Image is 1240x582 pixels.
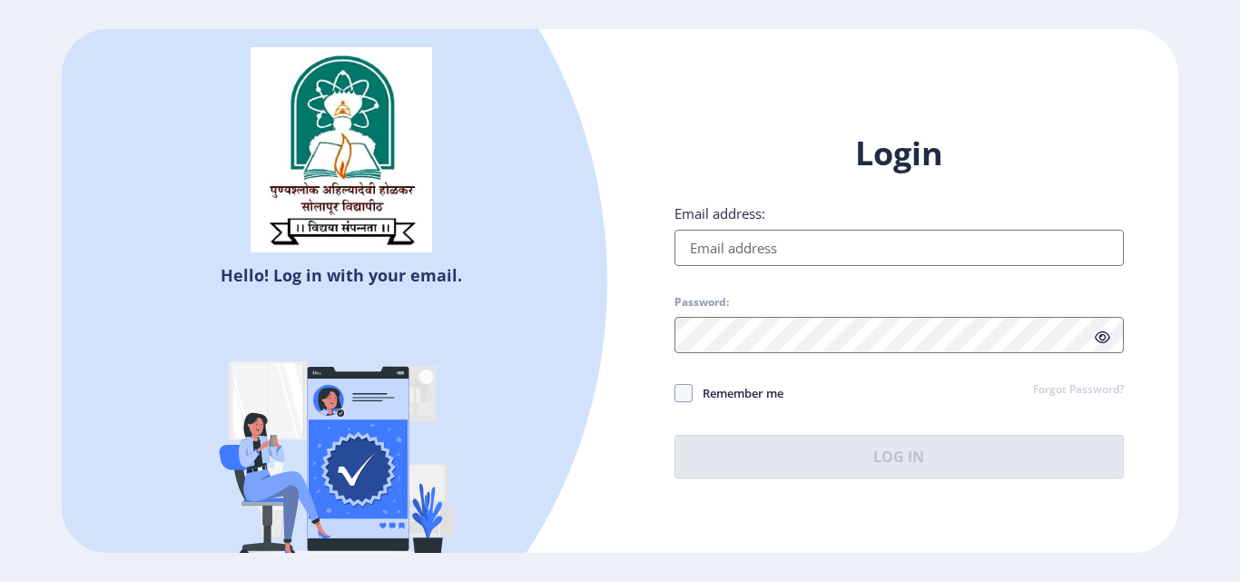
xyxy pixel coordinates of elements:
input: Email address [674,230,1124,266]
span: Remember me [693,382,783,404]
button: Log In [674,435,1124,478]
h1: Login [674,132,1124,175]
label: Password: [674,295,729,310]
a: Forgot Password? [1033,382,1124,399]
label: Email address: [674,204,765,222]
img: sulogo.png [251,47,432,252]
